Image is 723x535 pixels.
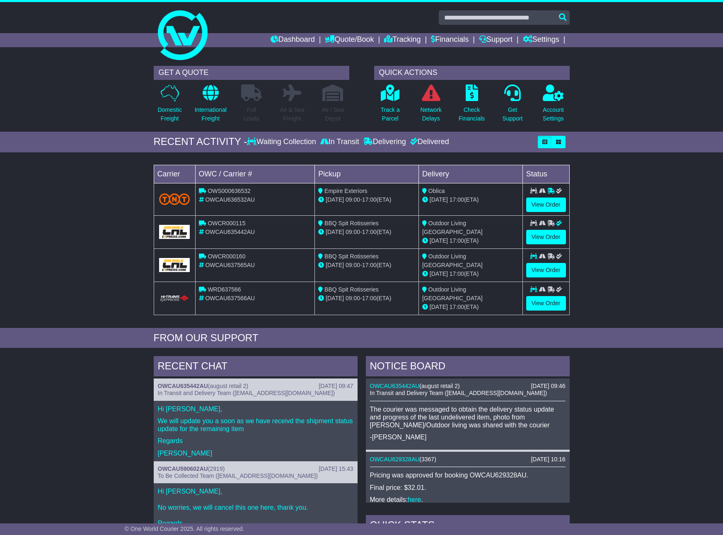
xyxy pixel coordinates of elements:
[346,196,360,203] span: 09:00
[158,472,318,479] span: To Be Collected Team ([EMAIL_ADDRESS][DOMAIN_NAME])
[370,496,566,504] p: More details: .
[431,33,469,47] a: Financials
[418,165,522,183] td: Delivery
[319,465,353,472] div: [DATE] 15:43
[247,137,318,147] div: Waiting Collection
[326,196,344,203] span: [DATE]
[381,106,400,123] p: Track a Parcel
[154,66,349,80] div: GET A QUOTE
[158,390,335,396] span: In Transit and Delivery Team ([EMAIL_ADDRESS][DOMAIN_NAME])
[326,262,344,268] span: [DATE]
[158,417,353,433] p: We will update you a soon as we have receivd the shipment status update for the remaining item
[450,237,464,244] span: 17:00
[361,137,408,147] div: Delivering
[158,487,353,535] p: Hi [PERSON_NAME], No worries, we will cancel this one here, thank you. Regards, Aira
[318,137,361,147] div: In Transit
[208,286,241,293] span: WRD637566
[318,261,415,270] div: - (ETA)
[326,229,344,235] span: [DATE]
[542,84,564,128] a: AccountSettings
[370,383,566,390] div: ( )
[154,356,358,378] div: RECENT CHAT
[346,229,360,235] span: 09:00
[205,196,255,203] span: OWCAU636532AU
[324,286,379,293] span: BBQ Spit Rotisseries
[450,270,464,277] span: 17:00
[479,33,513,47] a: Support
[158,383,208,389] a: OWCAU635442AU
[430,304,448,310] span: [DATE]
[370,383,420,389] a: OWCAU635442AU
[210,383,247,389] span: august retail 2
[422,220,483,235] span: Outdoor Living [GEOGRAPHIC_DATA]
[195,165,315,183] td: OWC / Carrier #
[408,496,421,503] a: here
[380,84,400,128] a: Track aParcel
[523,33,559,47] a: Settings
[157,106,181,123] p: Domestic Freight
[421,383,458,389] span: august retail 2
[458,84,485,128] a: CheckFinancials
[322,106,344,123] p: Air / Sea Depot
[208,188,251,194] span: OWS000636532
[450,304,464,310] span: 17:00
[158,437,353,445] p: Regards
[370,433,566,441] p: -[PERSON_NAME]
[408,137,449,147] div: Delivered
[157,84,182,128] a: DomesticFreight
[159,295,190,303] img: HiTrans.png
[422,303,519,311] div: (ETA)
[271,33,315,47] a: Dashboard
[430,270,448,277] span: [DATE]
[210,465,223,472] span: 2919
[370,456,420,463] a: OWCAU629328AU
[326,295,344,301] span: [DATE]
[194,84,227,128] a: InternationalFreight
[366,356,570,378] div: NOTICE BOARD
[205,295,255,301] span: OWCAU637566AU
[159,193,190,205] img: TNT_Domestic.png
[195,106,227,123] p: International Freight
[374,66,570,80] div: QUICK ACTIONS
[384,33,421,47] a: Tracking
[370,390,547,396] span: In Transit and Delivery Team ([EMAIL_ADDRESS][DOMAIN_NAME])
[428,188,445,194] span: Oblica
[422,286,483,301] span: Outdoor Living [GEOGRAPHIC_DATA]
[421,456,434,463] span: 3367
[526,263,566,277] a: View Order
[346,295,360,301] span: 09:00
[362,196,377,203] span: 17:00
[280,106,305,123] p: Air & Sea Freight
[158,405,353,413] p: Hi [PERSON_NAME],
[526,296,566,311] a: View Order
[154,136,247,148] div: RECENT ACTIVITY -
[459,106,485,123] p: Check Financials
[346,262,360,268] span: 09:00
[318,228,415,236] div: - (ETA)
[318,294,415,303] div: - (ETA)
[205,262,255,268] span: OWCAU637565AU
[422,253,483,268] span: Outdoor Living [GEOGRAPHIC_DATA]
[362,262,377,268] span: 17:00
[370,456,566,463] div: ( )
[420,106,441,123] p: Network Delays
[422,236,519,245] div: (ETA)
[370,484,566,492] p: Final price: $32.01.
[522,165,569,183] td: Status
[526,230,566,244] a: View Order
[241,106,262,123] p: Full Loads
[362,229,377,235] span: 17:00
[450,196,464,203] span: 17:00
[422,270,519,278] div: (ETA)
[315,165,419,183] td: Pickup
[324,188,367,194] span: Empire Exteriors
[208,253,245,260] span: OWCR000160
[319,383,353,390] div: [DATE] 09:47
[531,456,565,463] div: [DATE] 10:16
[502,106,522,123] p: Get Support
[158,465,208,472] a: OWCAU590602AU
[370,471,566,479] p: Pricing was approved for booking OWCAU629328AU.
[370,405,566,429] p: The courier was messaged to obtain the delivery status update and progress of the last undelivere...
[158,465,353,472] div: ( )
[362,295,377,301] span: 17:00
